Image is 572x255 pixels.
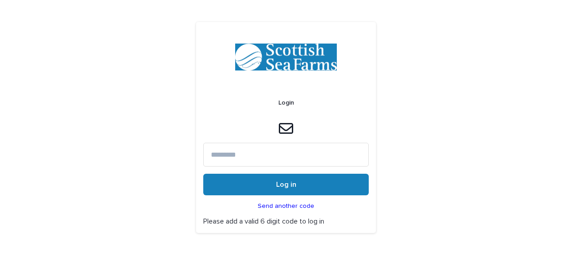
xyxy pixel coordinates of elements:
[258,202,314,210] p: Send another code
[278,99,294,107] h2: Login
[276,181,296,188] span: Log in
[235,44,336,70] img: bPIBxiqnSb2ggTQWdOVV
[203,217,369,226] p: Please add a valid 6 digit code to log in
[203,174,369,195] button: Log in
